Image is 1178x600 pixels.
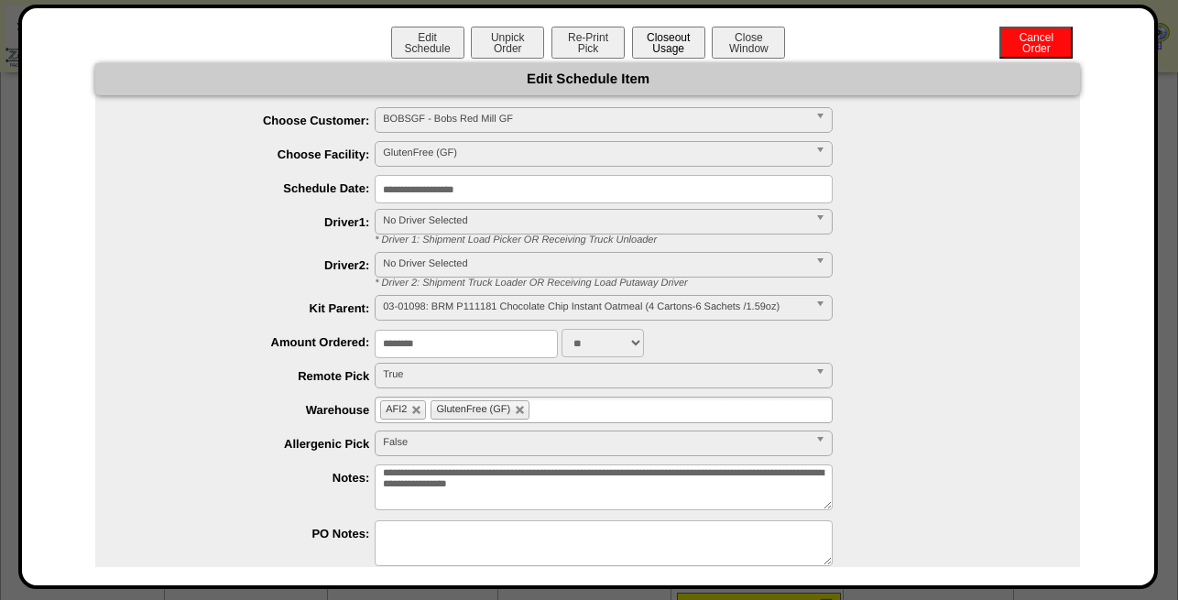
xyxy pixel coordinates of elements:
[710,41,787,55] a: CloseWindow
[132,437,375,451] label: Allergenic Pick
[551,27,625,59] button: Re-PrintPick
[132,471,375,485] label: Notes:
[712,27,785,59] button: CloseWindow
[132,301,375,315] label: Kit Parent:
[132,527,375,540] label: PO Notes:
[361,235,1080,245] div: * Driver 1: Shipment Load Picker OR Receiving Truck Unloader
[632,27,705,59] button: CloseoutUsage
[132,369,375,383] label: Remote Pick
[132,147,375,161] label: Choose Facility:
[391,27,464,59] button: EditSchedule
[95,63,1080,95] div: Edit Schedule Item
[132,181,375,195] label: Schedule Date:
[383,108,808,130] span: BOBSGF - Bobs Red Mill GF
[386,404,407,415] span: AFI2
[436,404,510,415] span: GlutenFree (GF)
[383,142,808,164] span: GlutenFree (GF)
[383,431,808,453] span: False
[383,210,808,232] span: No Driver Selected
[999,27,1073,59] button: CancelOrder
[132,114,375,127] label: Choose Customer:
[132,258,375,272] label: Driver2:
[383,253,808,275] span: No Driver Selected
[132,335,375,349] label: Amount Ordered:
[471,27,544,59] button: UnpickOrder
[383,296,808,318] span: 03-01098: BRM P111181 Chocolate Chip Instant Oatmeal (4 Cartons-6 Sachets /1.59oz)
[132,403,375,417] label: Warehouse
[132,215,375,229] label: Driver1:
[383,364,808,386] span: True
[361,278,1080,289] div: * Driver 2: Shipment Truck Loader OR Receiving Load Putaway Driver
